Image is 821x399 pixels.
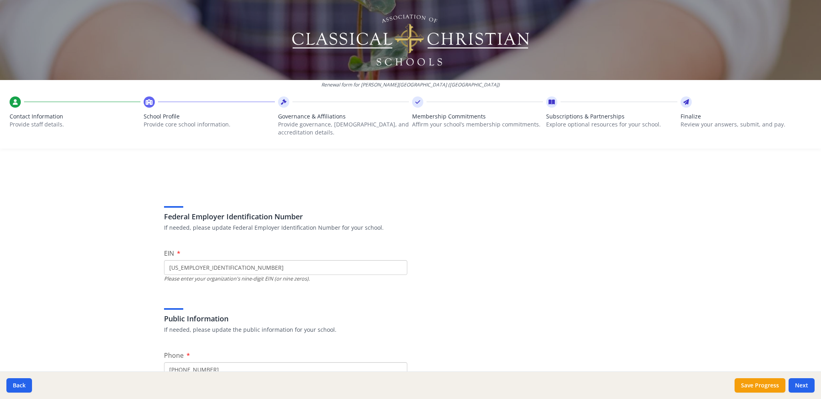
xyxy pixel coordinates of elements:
[546,112,677,120] span: Subscriptions & Partnerships
[164,249,174,258] span: EIN
[144,120,274,128] p: Provide core school information.
[10,112,140,120] span: Contact Information
[164,313,657,324] h3: Public Information
[789,378,815,393] button: Next
[681,112,811,120] span: Finalize
[6,378,32,393] button: Back
[681,120,811,128] p: Review your answers, submit, and pay.
[412,112,543,120] span: Membership Commitments
[164,224,657,232] p: If needed, please update Federal Employer Identification Number for your school.
[164,326,657,334] p: If needed, please update the public information for your school.
[164,351,184,360] span: Phone
[291,12,531,68] img: Logo
[546,120,677,128] p: Explore optional resources for your school.
[164,211,657,222] h3: Federal Employer Identification Number
[278,112,409,120] span: Governance & Affiliations
[735,378,785,393] button: Save Progress
[412,120,543,128] p: Affirm your school’s membership commitments.
[144,112,274,120] span: School Profile
[10,120,140,128] p: Provide staff details.
[278,120,409,136] p: Provide governance, [DEMOGRAPHIC_DATA], and accreditation details.
[164,275,407,283] div: Please enter your organization's nine-digit EIN (or nine zeros).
